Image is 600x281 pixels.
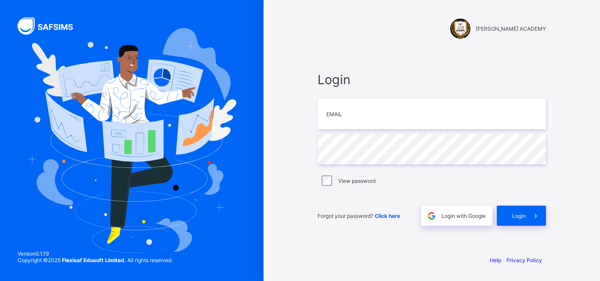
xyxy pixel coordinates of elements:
img: Hero Image [27,28,236,253]
span: Login with Google [441,213,486,219]
a: Privacy Policy [506,257,542,263]
span: Login [318,72,546,87]
a: Help [490,257,501,263]
strong: Flexisaf Edusoft Limited. [62,257,126,263]
img: SAFSIMS Logo [18,18,83,35]
span: Login [512,213,526,219]
span: Version 0.1.19 [18,250,173,257]
span: Copyright © 2025 All rights reserved. [18,257,173,263]
a: Click here [375,213,400,219]
span: Forgot your password? [318,213,400,219]
span: [PERSON_NAME] ACADEMY [476,25,546,32]
label: View password [338,178,376,184]
img: google.396cfc9801f0270233282035f929180a.svg [427,211,437,221]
